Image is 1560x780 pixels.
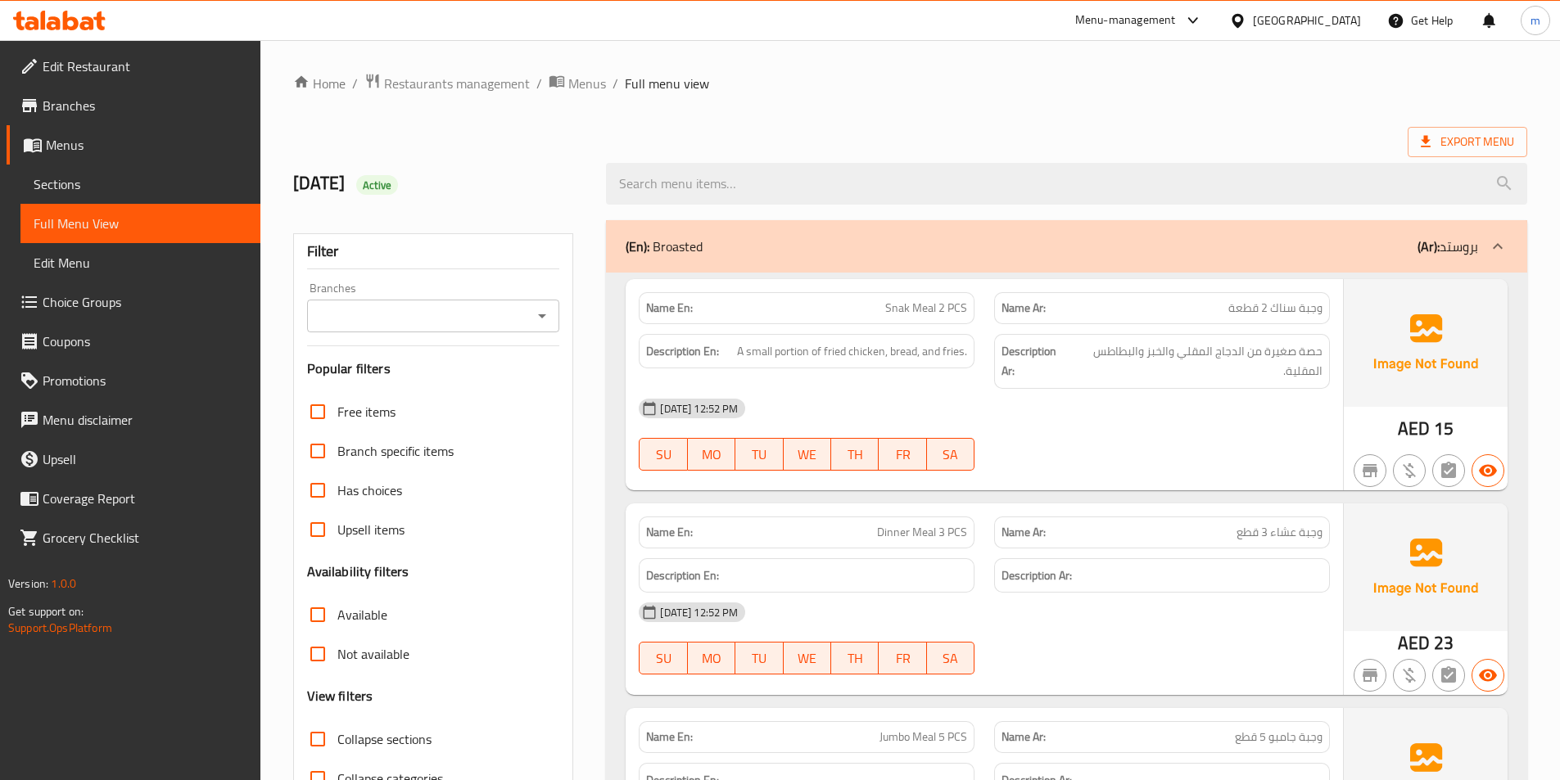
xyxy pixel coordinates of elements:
[784,438,831,471] button: WE
[653,401,744,417] span: [DATE] 12:52 PM
[646,443,681,467] span: SU
[7,86,260,125] a: Branches
[1253,11,1361,29] div: [GEOGRAPHIC_DATA]
[51,573,76,594] span: 1.0.0
[307,234,560,269] div: Filter
[934,647,968,670] span: SA
[694,443,729,467] span: MO
[20,165,260,204] a: Sections
[646,728,693,746] strong: Name En:
[1354,659,1386,692] button: Not branch specific item
[7,47,260,86] a: Edit Restaurant
[43,489,247,508] span: Coverage Report
[46,135,247,155] span: Menus
[7,125,260,165] a: Menus
[356,178,399,193] span: Active
[1002,728,1046,746] strong: Name Ar:
[639,642,687,674] button: SU
[7,361,260,400] a: Promotions
[688,642,735,674] button: MO
[1393,659,1426,692] button: Purchased item
[831,642,879,674] button: TH
[742,647,776,670] span: TU
[337,644,409,664] span: Not available
[307,687,373,706] h3: View filters
[838,647,872,670] span: TH
[1421,132,1514,152] span: Export Menu
[653,605,744,620] span: [DATE] 12:52 PM
[1002,524,1046,541] strong: Name Ar:
[43,410,247,430] span: Menu disclaimer
[790,647,825,670] span: WE
[1531,11,1540,29] span: m
[877,524,967,541] span: Dinner Meal 3 PCS
[927,438,974,471] button: SA
[7,282,260,322] a: Choice Groups
[337,605,387,624] span: Available
[879,642,926,674] button: FR
[1354,454,1386,487] button: Not branch specific item
[885,647,920,670] span: FR
[1344,503,1508,631] img: Ae5nvW7+0k+MAAAAAElFTkSuQmCC
[531,304,554,327] button: Open
[1398,627,1430,659] span: AED
[8,573,48,594] span: Version:
[927,642,974,674] button: SA
[1075,11,1176,30] div: Menu-management
[1472,454,1504,487] button: Available
[384,74,530,93] span: Restaurants management
[43,56,247,76] span: Edit Restaurant
[352,74,358,93] li: /
[7,479,260,518] a: Coverage Report
[549,73,606,94] a: Menus
[1228,300,1323,317] span: وجبة سناك 2 قطعة
[1432,659,1465,692] button: Not has choices
[626,237,703,256] p: Broasted
[43,96,247,115] span: Branches
[34,174,247,194] span: Sections
[1432,454,1465,487] button: Not has choices
[293,73,1527,94] nav: breadcrumb
[307,562,409,581] h3: Availability filters
[356,175,399,195] div: Active
[879,728,967,746] span: Jumbo Meal 5 PCS
[1434,413,1454,444] span: 15
[337,441,454,461] span: Branch specific items
[625,74,709,93] span: Full menu view
[646,524,693,541] strong: Name En:
[646,566,719,586] strong: Description En:
[646,647,681,670] span: SU
[7,322,260,361] a: Coupons
[606,220,1527,273] div: (En): Broasted(Ar):بروستد
[735,438,783,471] button: TU
[8,617,112,638] a: Support.OpsPlatform
[1418,237,1478,256] p: بروستد
[737,341,967,362] span: A small portion of fried chicken, bread, and fries.
[1235,728,1323,746] span: وجبة جامبو 5 قطع
[7,400,260,440] a: Menu disclaimer
[838,443,872,467] span: TH
[307,359,560,378] h3: Popular filters
[34,214,247,233] span: Full Menu View
[337,729,432,749] span: Collapse sections
[1434,627,1454,659] span: 23
[1393,454,1426,487] button: Purchased item
[364,73,530,94] a: Restaurants management
[536,74,542,93] li: /
[43,528,247,548] span: Grocery Checklist
[879,438,926,471] button: FR
[1472,659,1504,692] button: Available
[337,480,402,500] span: Has choices
[20,243,260,282] a: Edit Menu
[790,443,825,467] span: WE
[43,331,247,351] span: Coupons
[885,300,967,317] span: Snak Meal 2 PCS
[1344,279,1508,407] img: Ae5nvW7+0k+MAAAAAElFTkSuQmCC
[43,449,247,469] span: Upsell
[688,438,735,471] button: MO
[1002,566,1072,586] strong: Description Ar:
[646,300,693,317] strong: Name En:
[293,171,587,196] h2: [DATE]
[337,520,405,539] span: Upsell items
[885,443,920,467] span: FR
